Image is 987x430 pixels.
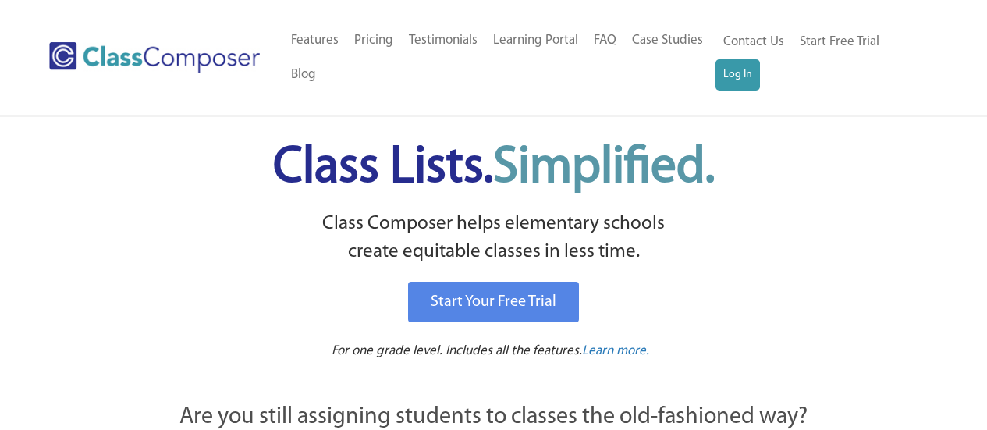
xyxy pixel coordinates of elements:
[493,143,715,194] span: Simplified.
[49,42,260,73] img: Class Composer
[283,58,324,92] a: Blog
[586,23,624,58] a: FAQ
[582,344,649,357] span: Learn more.
[94,210,894,267] p: Class Composer helps elementary schools create equitable classes in less time.
[715,25,926,91] nav: Header Menu
[273,143,715,194] span: Class Lists.
[283,23,715,92] nav: Header Menu
[346,23,401,58] a: Pricing
[401,23,485,58] a: Testimonials
[485,23,586,58] a: Learning Portal
[792,25,887,60] a: Start Free Trial
[408,282,579,322] a: Start Your Free Trial
[332,344,582,357] span: For one grade level. Includes all the features.
[283,23,346,58] a: Features
[582,342,649,361] a: Learn more.
[624,23,711,58] a: Case Studies
[715,25,792,59] a: Contact Us
[715,59,760,91] a: Log In
[431,294,556,310] span: Start Your Free Trial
